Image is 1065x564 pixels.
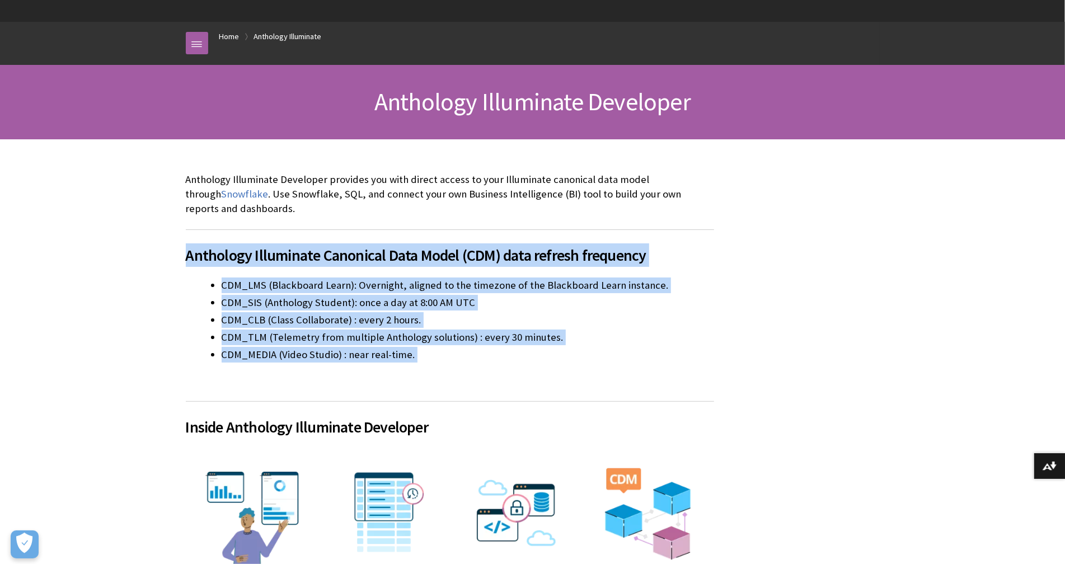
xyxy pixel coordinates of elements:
a: Snowflake [222,187,269,201]
li: CDM_LMS (Blackboard Learn): Overnight, aligned to the timezone of the Blackboard Learn instance. [222,278,714,293]
li: CDM_CLB (Class Collaborate) : every 2 hours. [222,312,714,328]
li: CDM_SIS (Anthology Student): once a day at 8:00 AM UTC [222,295,714,311]
span: Anthology Illuminate Canonical Data Model (CDM) data refresh frequency [186,243,714,267]
li: CDM_TLM (Telemetry from multiple Anthology solutions) : every 30 minutes. [222,330,714,345]
span: Anthology Illuminate Developer [374,86,691,117]
a: Home [219,30,240,44]
a: Anthology Illuminate [254,30,322,44]
span: Inside Anthology Illuminate Developer [186,415,714,439]
li: CDM_MEDIA (Video Studio) : near real-time. [222,347,714,363]
button: Open Preferences [11,530,39,558]
p: Anthology Illuminate Developer provides you with direct access to your Illuminate canonical data ... [186,172,714,217]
